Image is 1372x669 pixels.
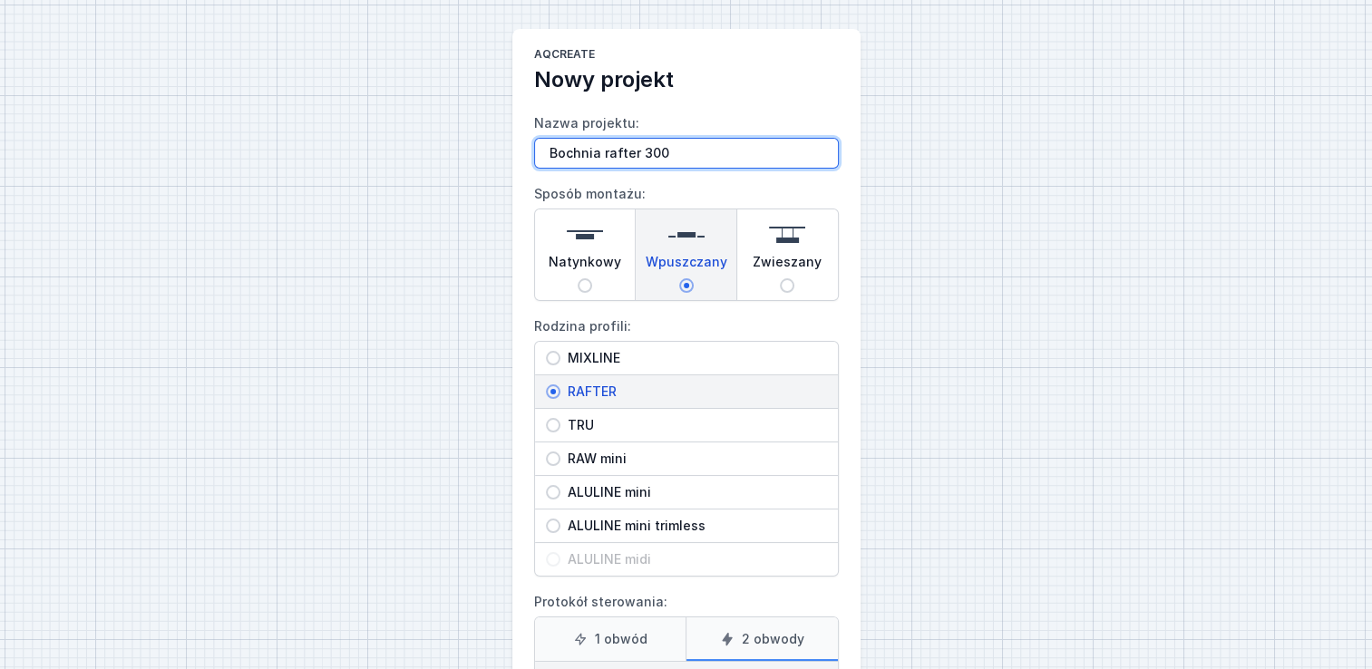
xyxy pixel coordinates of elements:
img: recessed.svg [668,217,705,253]
input: Zwieszany [780,278,794,293]
label: 1 obwód [535,617,686,661]
label: Rodzina profili: [534,312,839,577]
h1: AQcreate [534,47,839,65]
img: suspended.svg [769,217,805,253]
span: Wpuszczany [646,253,727,278]
span: RAW mini [560,450,827,468]
input: Wpuszczany [679,278,694,293]
span: TRU [560,416,827,434]
label: Nazwa projektu: [534,109,839,169]
span: RAFTER [560,383,827,401]
input: RAW mini [546,451,560,466]
h2: Nowy projekt [534,65,839,94]
span: Natynkowy [549,253,621,278]
input: MIXLINE [546,351,560,365]
span: ALULINE mini [560,483,827,501]
span: Zwieszany [753,253,822,278]
img: surface.svg [567,217,603,253]
input: ALULINE mini [546,485,560,499]
input: RAFTER [546,384,560,399]
label: 2 obwody [686,617,838,661]
span: ALULINE mini trimless [560,517,827,535]
input: TRU [546,418,560,432]
label: Sposób montażu: [534,179,839,301]
input: ALULINE mini trimless [546,519,560,533]
input: Nazwa projektu: [534,138,839,169]
input: Natynkowy [578,278,592,293]
span: MIXLINE [560,349,827,367]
